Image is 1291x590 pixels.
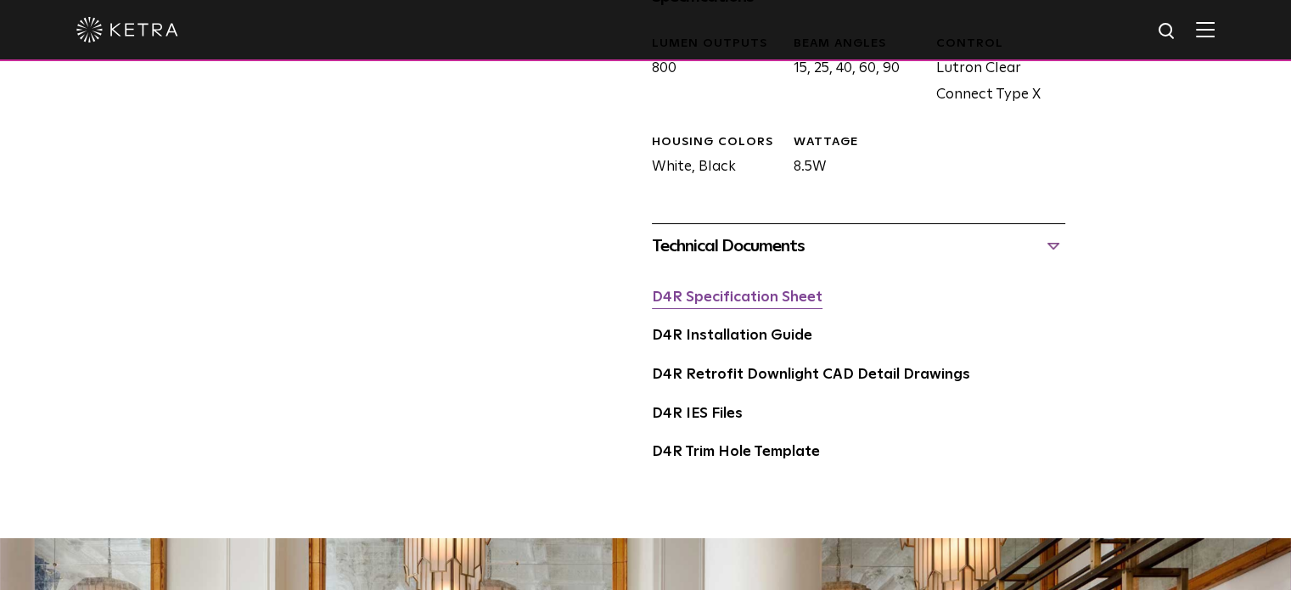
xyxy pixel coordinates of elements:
[652,134,781,151] div: HOUSING COLORS
[923,36,1064,109] div: Lutron Clear Connect Type X
[781,134,923,181] div: 8.5W
[652,368,970,382] a: D4R Retrofit Downlight CAD Detail Drawings
[76,17,178,42] img: ketra-logo-2019-white
[652,233,1065,260] div: Technical Documents
[1196,21,1215,37] img: Hamburger%20Nav.svg
[794,134,923,151] div: WATTAGE
[652,290,822,305] a: D4R Specification Sheet
[781,36,923,109] div: 15, 25, 40, 60, 90
[639,36,781,109] div: 800
[639,134,781,181] div: White, Black
[652,407,743,421] a: D4R IES Files
[652,329,812,343] a: D4R Installation Guide
[1157,21,1178,42] img: search icon
[652,445,820,459] a: D4R Trim Hole Template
